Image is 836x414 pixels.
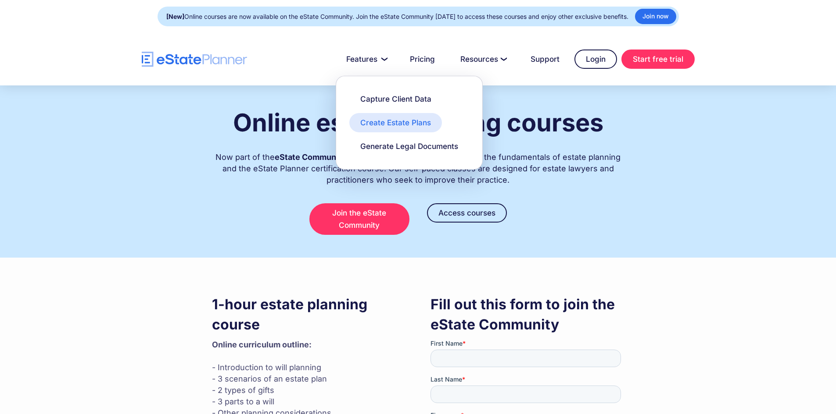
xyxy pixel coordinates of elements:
a: Login [574,50,617,69]
strong: eState Community [275,152,346,162]
h3: 1-hour estate planning course [212,294,406,335]
strong: [New] [166,13,184,20]
a: Access courses [427,203,507,223]
a: Start free trial [621,50,695,69]
a: Pricing [399,50,445,68]
div: Generate Legal Documents [360,141,458,152]
a: Generate Legal Documents [349,137,469,156]
a: Create Estate Plans [349,113,442,132]
h3: Fill out this form to join the eState Community [431,294,624,335]
div: Online courses are now available on the eState Community. Join the eState Community [DATE] to acc... [166,11,628,23]
a: Support [520,50,570,68]
div: Now part of the platform, our online courses include the fundamentals of estate planning and the ... [212,143,624,186]
a: Capture Client Data [349,89,442,109]
div: Create Estate Plans [360,117,431,128]
div: Capture Client Data [360,94,431,104]
a: Features [336,50,395,68]
a: Join now [635,9,676,24]
a: Resources [450,50,516,68]
a: home [142,52,247,67]
h1: Online estate planning courses [233,109,603,136]
strong: Online curriculum outline: ‍ [212,340,312,349]
a: Join the eState Community [309,203,409,235]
